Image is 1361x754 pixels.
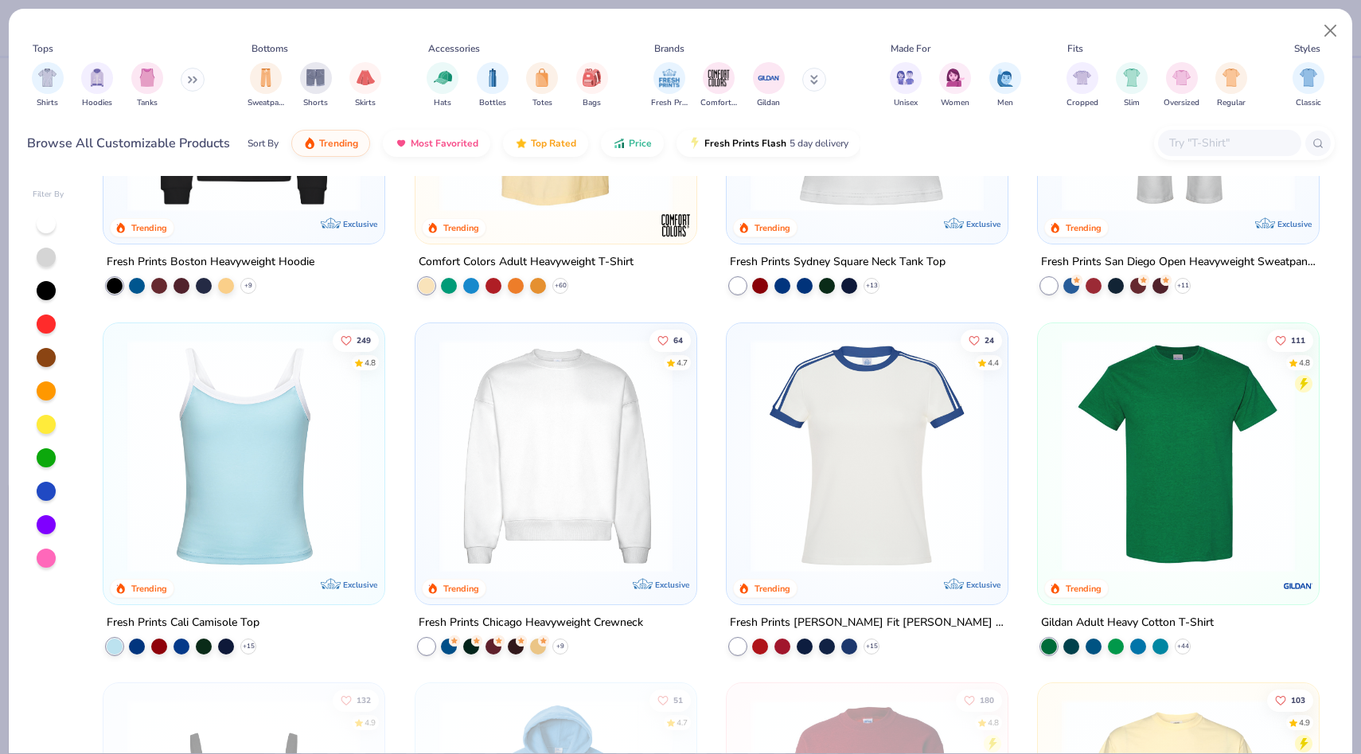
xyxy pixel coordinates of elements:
button: Like [1267,689,1313,711]
button: Most Favorited [383,130,490,157]
span: Shirts [37,97,58,109]
div: filter for Regular [1215,62,1247,109]
div: 4.8 [365,357,376,369]
button: Close [1316,16,1346,46]
div: filter for Shirts [32,62,64,109]
div: Fresh Prints Boston Heavyweight Hoodie [107,252,314,272]
span: Slim [1124,97,1140,109]
img: Hoodies Image [88,68,106,87]
img: Regular Image [1223,68,1241,87]
div: filter for Unisex [890,62,922,109]
div: filter for Tanks [131,62,163,109]
img: Men Image [996,68,1014,87]
span: + 9 [556,642,564,651]
img: Women Image [946,68,965,87]
button: filter button [477,62,509,109]
div: 4.8 [1299,357,1310,369]
div: Comfort Colors Adult Heavyweight T-Shirt [419,252,634,272]
div: 4.7 [676,717,687,729]
div: 4.8 [988,717,999,729]
span: Exclusive [344,219,378,229]
button: filter button [32,62,64,109]
div: filter for Totes [526,62,558,109]
div: Fresh Prints Sydney Square Neck Tank Top [730,252,946,272]
div: filter for Hoodies [81,62,113,109]
img: Unisex Image [896,68,914,87]
span: Exclusive [1277,219,1312,229]
span: Trending [319,137,358,150]
div: Styles [1294,41,1320,56]
span: Unisex [894,97,918,109]
button: filter button [1215,62,1247,109]
span: Regular [1217,97,1246,109]
span: Shorts [303,97,328,109]
div: 4.9 [1299,717,1310,729]
button: filter button [576,62,608,109]
button: Like [961,329,1002,351]
span: Exclusive [966,580,1000,590]
span: Price [629,137,652,150]
span: Comfort Colors [700,97,737,109]
button: Like [649,689,690,711]
button: Like [956,689,1002,711]
span: Hats [434,97,451,109]
div: filter for Comfort Colors [700,62,737,109]
span: 132 [357,696,371,704]
img: Bottles Image [484,68,501,87]
div: 4.7 [676,357,687,369]
img: Hats Image [434,68,452,87]
img: e5540c4d-e74a-4e58-9a52-192fe86bec9f [743,338,992,572]
img: most_fav.gif [395,137,408,150]
span: Sweatpants [248,97,284,109]
img: Bags Image [583,68,600,87]
span: + 60 [554,281,566,291]
span: + 13 [865,281,877,291]
button: filter button [651,62,688,109]
img: Slim Image [1123,68,1141,87]
button: filter button [989,62,1021,109]
img: Oversized Image [1172,68,1191,87]
span: Most Favorited [411,137,478,150]
img: Shorts Image [306,68,325,87]
button: filter button [939,62,971,109]
img: Fresh Prints Image [657,66,681,90]
span: 24 [985,336,994,344]
span: 249 [357,336,371,344]
div: filter for Cropped [1067,62,1098,109]
button: filter button [1164,62,1199,109]
input: Try "T-Shirt" [1168,134,1290,152]
span: 51 [673,696,682,704]
span: Fresh Prints [651,97,688,109]
span: Totes [532,97,552,109]
button: Like [333,689,379,711]
span: + 11 [1177,281,1189,291]
button: filter button [131,62,163,109]
button: Fresh Prints Flash5 day delivery [677,130,860,157]
span: 111 [1291,336,1305,344]
span: Women [941,97,969,109]
img: Comfort Colors logo [660,209,692,241]
span: Exclusive [655,580,689,590]
button: filter button [81,62,113,109]
div: Fresh Prints Chicago Heavyweight Crewneck [419,613,643,633]
span: + 15 [243,642,255,651]
div: filter for Classic [1293,62,1324,109]
span: + 15 [865,642,877,651]
div: Fits [1067,41,1083,56]
div: Bottoms [252,41,288,56]
div: Tops [33,41,53,56]
div: Gildan Adult Heavy Cotton T-Shirt [1041,613,1214,633]
span: 103 [1291,696,1305,704]
div: 4.4 [988,357,999,369]
span: Bags [583,97,601,109]
div: Filter By [33,189,64,201]
span: Gildan [757,97,780,109]
div: filter for Oversized [1164,62,1199,109]
span: Skirts [355,97,376,109]
span: 64 [673,336,682,344]
div: filter for Hats [427,62,458,109]
div: Fresh Prints Cali Camisole Top [107,613,259,633]
div: filter for Slim [1116,62,1148,109]
button: filter button [349,62,381,109]
div: filter for Women [939,62,971,109]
